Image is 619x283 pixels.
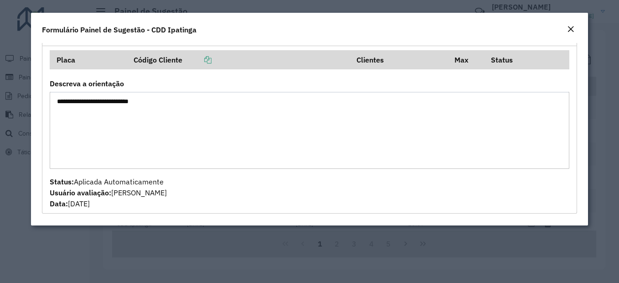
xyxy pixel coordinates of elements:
a: Copiar [182,55,211,64]
div: Outras Orientações [42,46,577,214]
span: Aplicada Automaticamente [PERSON_NAME] [DATE] [50,177,167,208]
th: Código Cliente [127,50,350,69]
strong: Status: [50,177,74,186]
strong: Data: [50,199,68,208]
th: Clientes [350,50,448,69]
th: Max [448,50,485,69]
th: Placa [50,50,127,69]
label: Descreva a orientação [50,78,124,89]
strong: Usuário avaliação: [50,188,111,197]
th: Status [485,50,569,69]
em: Fechar [567,26,574,33]
h4: Formulário Painel de Sugestão - CDD Ipatinga [42,24,196,35]
button: Close [564,24,577,36]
